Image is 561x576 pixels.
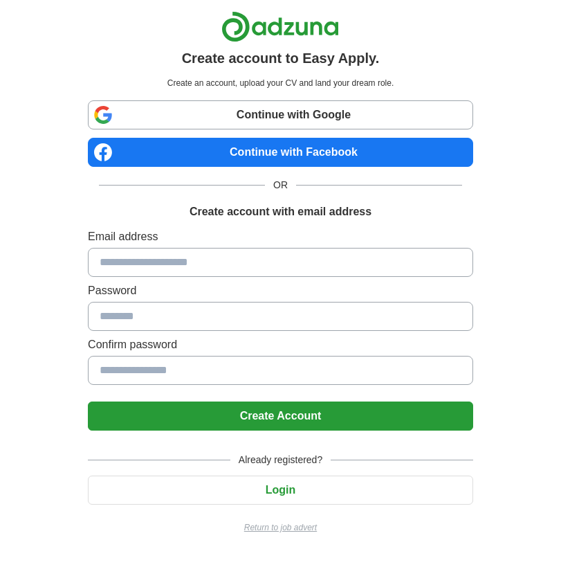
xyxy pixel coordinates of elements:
[182,48,380,69] h1: Create account to Easy Apply.
[88,476,473,505] button: Login
[88,521,473,534] a: Return to job advert
[88,228,473,245] label: Email address
[221,11,339,42] img: Adzuna logo
[88,336,473,353] label: Confirm password
[190,204,371,220] h1: Create account with email address
[91,77,470,89] p: Create an account, upload your CV and land your dream role.
[88,484,473,496] a: Login
[88,100,473,129] a: Continue with Google
[88,138,473,167] a: Continue with Facebook
[265,178,296,192] span: OR
[88,282,473,299] label: Password
[88,402,473,431] button: Create Account
[230,453,331,467] span: Already registered?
